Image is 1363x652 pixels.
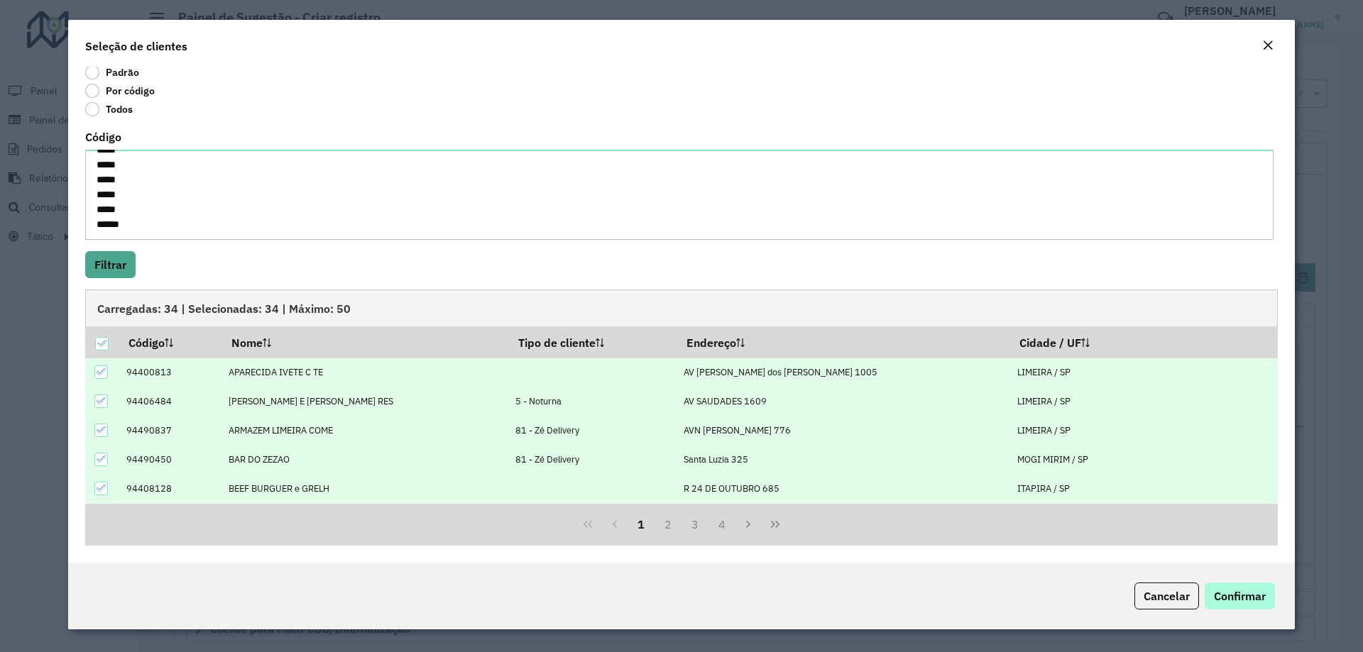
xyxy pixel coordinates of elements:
span: Cancelar [1144,589,1190,603]
td: AVN [PERSON_NAME] 776 [677,416,1010,445]
td: 94408128 [119,474,221,503]
td: LIMEIRA / SP [1010,416,1278,445]
span: Confirmar [1214,589,1266,603]
label: Padrão [85,65,139,79]
td: 81 - Zé Delivery [508,416,677,445]
div: Carregadas: 34 | Selecionadas: 34 | Máximo: 50 [85,289,1278,326]
h4: Seleção de clientes [85,38,187,55]
th: Endereço [677,327,1010,358]
td: BEEF BURGUER e GRELH [221,474,508,503]
td: LIMEIRA / SP [1010,387,1278,416]
td: 94400813 [119,358,221,387]
td: AV [PERSON_NAME] dos [PERSON_NAME] 1005 [677,358,1010,387]
td: R 24 DE OUTUBRO 685 [677,474,1010,503]
td: 94490450 [119,445,221,474]
td: MOGI GUACU / [GEOGRAPHIC_DATA] [1010,503,1278,532]
th: Tipo de cliente [508,327,677,358]
td: 5 - Noturna [508,387,677,416]
label: Todos [85,102,133,116]
button: Confirmar [1205,582,1275,609]
button: 4 [708,511,735,538]
label: Por código [85,84,155,98]
td: 81 - Zé Delivery [508,445,677,474]
td: 94406484 [119,387,221,416]
td: MOGI MIRIM / SP [1010,445,1278,474]
td: LIMEIRA / SP [1010,358,1278,387]
td: 94407054 [119,503,221,532]
label: Código [85,128,121,145]
button: Cancelar [1134,582,1199,609]
button: 3 [681,511,708,538]
em: Fechar [1262,40,1274,51]
button: 1 [628,511,655,538]
th: Código [119,327,221,358]
td: AV SAUDADES 1609 [677,387,1010,416]
button: Filtrar [85,251,136,278]
td: APARECIDA IVETE C TE [221,358,508,387]
td: BENDITO BOTECO LTDA [221,503,508,532]
td: Santa Luzia 325 [677,445,1010,474]
td: 5 - Noturna [508,503,677,532]
button: Close [1258,37,1278,55]
button: Next Page [735,511,762,538]
th: Nome [221,327,508,358]
td: 94490837 [119,416,221,445]
th: Cidade / UF [1010,327,1278,358]
td: ITAPIRA / SP [1010,474,1278,503]
button: Last Page [762,511,789,538]
td: [PERSON_NAME] E [PERSON_NAME] RES [221,387,508,416]
button: 2 [655,511,681,538]
td: BAR DO ZEZAO [221,445,508,474]
td: [STREET_ADDRESS][PERSON_NAME] [677,503,1010,532]
td: ARMAZEM LIMEIRA COME [221,416,508,445]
